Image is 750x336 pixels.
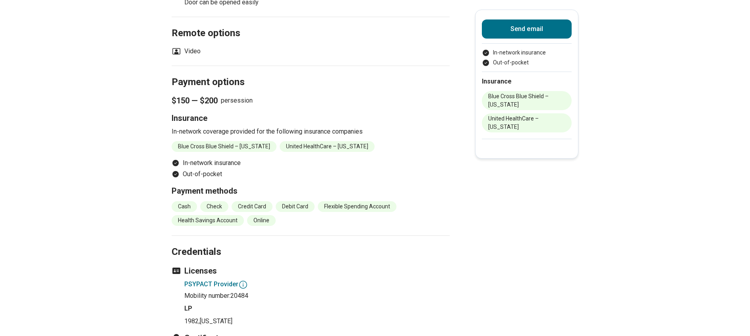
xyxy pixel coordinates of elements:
[172,47,201,56] li: Video
[482,19,572,39] button: Send email
[172,95,218,106] span: $150 — $200
[232,201,273,212] li: Credit Card
[172,215,244,226] li: Health Savings Account
[276,201,315,212] li: Debit Card
[482,91,572,110] li: Blue Cross Blue Shield – [US_STATE]
[172,113,450,124] h3: Insurance
[172,169,450,179] li: Out-of-pocket
[172,185,450,196] h3: Payment methods
[184,317,450,326] p: 1982
[172,56,450,89] h2: Payment options
[184,304,450,313] h4: LP
[482,49,572,67] ul: Payment options
[482,58,572,67] li: Out-of-pocket
[199,317,232,325] span: , [US_STATE]
[184,280,450,289] h4: PSYPACT Provider
[172,127,450,136] p: In-network coverage provided for the following insurance companies
[172,158,450,179] ul: Payment options
[172,265,450,276] h3: Licenses
[184,291,450,301] p: Mobility number: 20484
[172,158,450,168] li: In-network insurance
[482,77,572,86] h2: Insurance
[482,49,572,57] li: In-network insurance
[172,8,450,40] h2: Remote options
[482,113,572,132] li: United HealthCare – [US_STATE]
[280,141,375,152] li: United HealthCare – [US_STATE]
[172,141,276,152] li: Blue Cross Blue Shield – [US_STATE]
[247,215,276,226] li: Online
[318,201,396,212] li: Flexible Spending Account
[200,201,228,212] li: Check
[172,201,197,212] li: Cash
[172,95,450,106] p: per session
[172,226,450,259] h2: Credentials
